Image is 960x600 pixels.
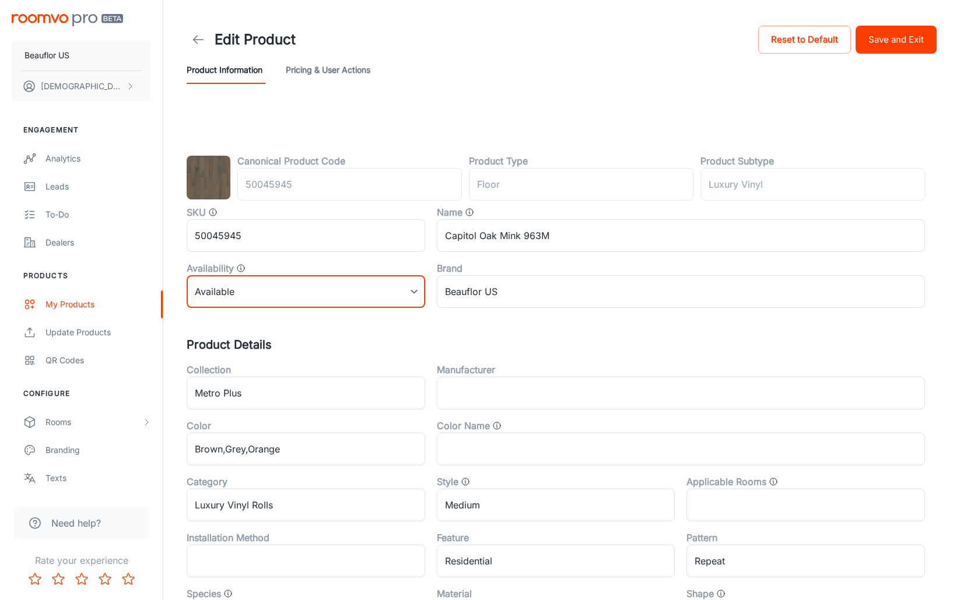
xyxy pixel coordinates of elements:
label: Product Type [469,154,528,168]
button: Reset to Default [758,26,851,54]
button: Beauflor US [12,40,151,71]
label: Name [437,205,463,219]
button: Rate 5 star [117,567,140,591]
svg: Product style, such as "Traditional" or "Minimalist" [461,477,470,486]
h1: Edit Product [215,29,296,50]
h5: Product Details [187,336,937,353]
button: Rate 4 star [93,567,117,591]
p: [DEMOGRAPHIC_DATA] Haliburton [41,80,123,93]
svg: Shape of the product, such as "Rectangle", "Runner" [716,589,726,598]
svg: The type of rooms this product can be applied to [769,477,778,486]
div: Texts [45,472,151,485]
img: Capitol Oak Mink 963M [187,156,230,199]
button: [DEMOGRAPHIC_DATA] Haliburton [12,71,151,101]
img: Roomvo PRO Beta [12,14,123,26]
label: Brand [437,261,463,275]
label: Style [437,475,458,489]
div: Dealers [45,236,151,249]
p: Beauflor US [24,49,69,62]
div: Update Products [45,326,151,339]
label: SKU [187,205,206,219]
svg: SKU for the product [208,208,218,217]
svg: Value that determines whether the product is available, discontinued, or out of stock [236,264,246,273]
svg: Product name [465,208,474,217]
p: Rate your experience [9,553,153,567]
div: Rooms [45,416,142,429]
button: Pricing & User Actions [286,56,370,84]
div: Branding [45,444,151,457]
button: Rate 3 star [70,567,93,591]
button: Save and Exit [856,26,937,54]
div: QR Codes [45,354,151,367]
div: Leads [45,180,151,193]
label: Manufacturer [437,363,495,377]
label: Collection [187,363,231,377]
div: My Products [45,298,151,311]
label: Pattern [686,531,717,545]
label: Category [187,475,227,489]
div: Analytics [45,152,151,165]
div: Available [187,275,425,308]
label: Color Name [437,419,490,433]
div: To-do [45,208,151,221]
label: Color [187,419,211,433]
button: Rate 2 star [47,567,70,591]
label: Feature [437,531,469,545]
span: Need help? [51,516,101,530]
button: Rate 1 star [23,567,47,591]
svg: General color categories. i.e Cloud, Eclipse, Gallery Opening [492,421,502,430]
svg: Product species, such as "Oak" [223,589,233,598]
label: Canonical Product Code [237,154,345,168]
button: Product Information [187,56,262,84]
label: Applicable Rooms [686,475,766,489]
label: Installation Method [187,531,269,545]
label: Availability [187,261,234,275]
label: Product Subtype [700,154,774,168]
